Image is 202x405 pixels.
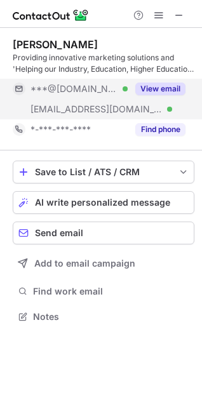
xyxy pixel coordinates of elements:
button: Find work email [13,282,194,300]
button: save-profile-one-click [13,161,194,183]
span: [EMAIL_ADDRESS][DOMAIN_NAME] [30,103,163,115]
span: Add to email campaign [34,258,135,269]
span: Find work email [33,286,189,297]
span: AI write personalized message [35,197,170,208]
button: Reveal Button [135,123,185,136]
button: AI write personalized message [13,191,194,214]
span: Notes [33,311,189,322]
button: Notes [13,308,194,326]
span: ***@[DOMAIN_NAME] [30,83,118,95]
div: Save to List / ATS / CRM [35,167,172,177]
div: Providing innovative marketing solutions and 'Helping our Industry, Education, Higher Education a... [13,52,194,75]
button: Send email [13,222,194,244]
button: Add to email campaign [13,252,194,275]
button: Reveal Button [135,83,185,95]
img: ContactOut v5.3.10 [13,8,89,23]
div: [PERSON_NAME] [13,38,98,51]
span: Send email [35,228,83,238]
